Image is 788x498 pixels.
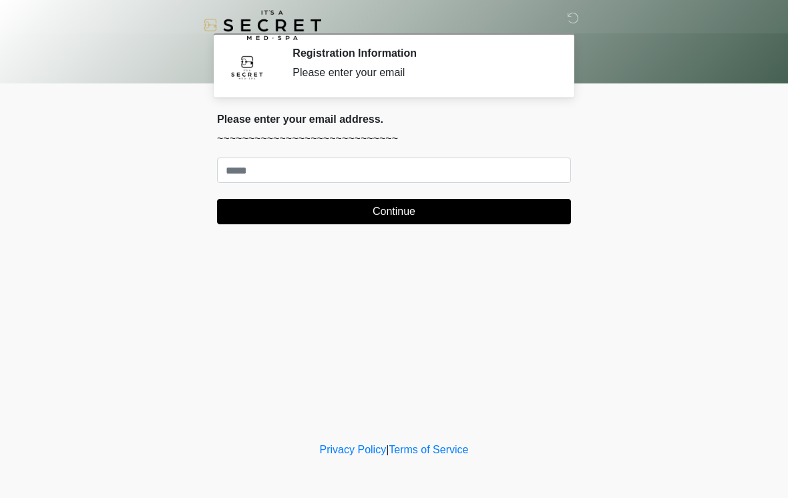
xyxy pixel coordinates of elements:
a: Privacy Policy [320,444,387,455]
h2: Please enter your email address. [217,113,571,126]
div: Please enter your email [292,65,551,81]
img: It's A Secret Med Spa Logo [204,10,321,40]
button: Continue [217,199,571,224]
a: Terms of Service [389,444,468,455]
p: ~~~~~~~~~~~~~~~~~~~~~~~~~~~~~ [217,131,571,147]
img: Agent Avatar [227,47,267,87]
h2: Registration Information [292,47,551,59]
a: | [386,444,389,455]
